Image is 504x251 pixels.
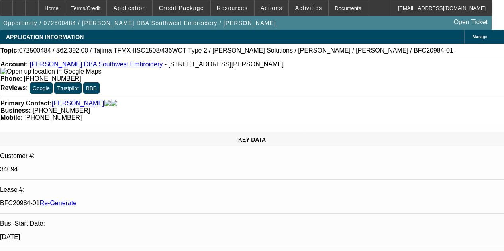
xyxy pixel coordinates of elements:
a: [PERSON_NAME] [52,100,104,107]
strong: Phone: [0,75,22,82]
span: - [STREET_ADDRESS][PERSON_NAME] [165,61,284,68]
span: KEY DATA [238,136,266,143]
strong: Business: [0,107,31,114]
button: Resources [211,0,254,16]
span: Application [113,5,146,11]
button: Credit Package [153,0,210,16]
span: [PHONE_NUMBER] [24,114,82,121]
img: Open up location in Google Maps [0,68,101,75]
strong: Mobile: [0,114,23,121]
strong: Primary Contact: [0,100,52,107]
button: Google [30,82,53,94]
span: Manage [473,35,487,39]
span: Credit Package [159,5,204,11]
a: [PERSON_NAME] DBA Southwest Embroidery [30,61,163,68]
span: [PHONE_NUMBER] [24,75,81,82]
span: APPLICATION INFORMATION [6,34,84,40]
strong: Reviews: [0,84,28,91]
a: View Google Maps [0,68,101,75]
button: Activities [289,0,328,16]
a: Open Ticket [451,16,491,29]
img: facebook-icon.png [104,100,111,107]
a: Re-Generate [40,200,77,206]
span: Actions [261,5,282,11]
span: [PHONE_NUMBER] [33,107,90,114]
button: Actions [255,0,288,16]
strong: Topic: [0,47,19,54]
button: Application [107,0,152,16]
button: BBB [83,82,100,94]
span: 072500484 / $62,392.00 / Tajima TFMX-IISC1508/436WCT Type 2 / [PERSON_NAME] Solutions / [PERSON_N... [19,47,453,54]
strong: Account: [0,61,28,68]
img: linkedin-icon.png [111,100,117,107]
span: Activities [295,5,322,11]
button: Trustpilot [54,82,81,94]
span: Opportunity / 072500484 / [PERSON_NAME] DBA Southwest Embroidery / [PERSON_NAME] [3,20,276,26]
span: Resources [217,5,248,11]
